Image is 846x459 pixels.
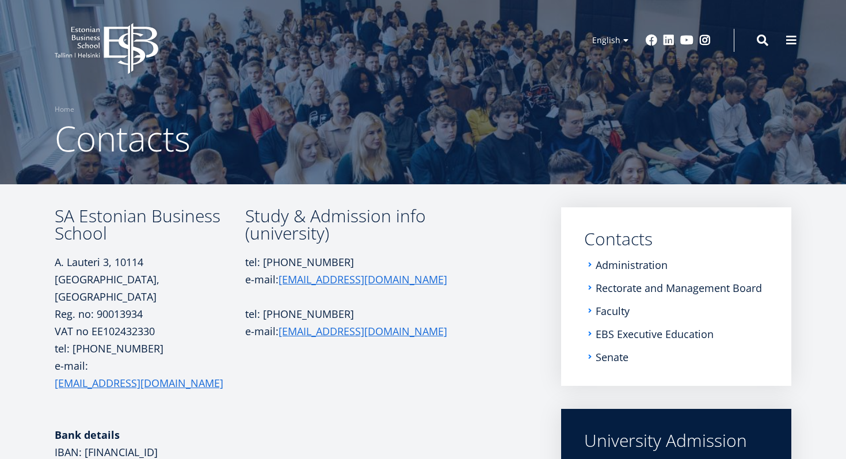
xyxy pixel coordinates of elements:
[584,230,768,248] a: Contacts
[245,323,464,340] p: e-mail:
[55,374,223,392] a: [EMAIL_ADDRESS][DOMAIN_NAME]
[245,253,464,288] p: tel: [PHONE_NUMBER] e-mail:
[584,432,768,449] div: University Admission
[245,305,464,323] p: tel: [PHONE_NUMBER]
[55,253,245,323] p: A. Lauteri 3, 10114 [GEOGRAPHIC_DATA], [GEOGRAPHIC_DATA] Reg. no: 90013934
[680,35,693,46] a: Youtube
[596,282,762,294] a: Rectorate and Management Board
[55,340,245,409] p: tel: [PHONE_NUMBER] e-mail:
[663,35,674,46] a: Linkedin
[245,207,464,242] h3: Study & Admission info (university)
[646,35,657,46] a: Facebook
[55,323,245,340] p: VAT no EE102432330
[596,259,668,271] a: Administration
[596,328,714,340] a: EBS Executive Education
[596,351,628,363] a: Senate
[699,35,711,46] a: Instagram
[55,115,190,162] span: Contacts
[55,428,120,442] strong: Bank details
[596,305,630,317] a: Faculty
[279,271,447,288] a: [EMAIL_ADDRESS][DOMAIN_NAME]
[55,207,245,242] h3: SA Estonian Business School
[55,104,74,115] a: Home
[279,323,447,340] a: [EMAIL_ADDRESS][DOMAIN_NAME]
